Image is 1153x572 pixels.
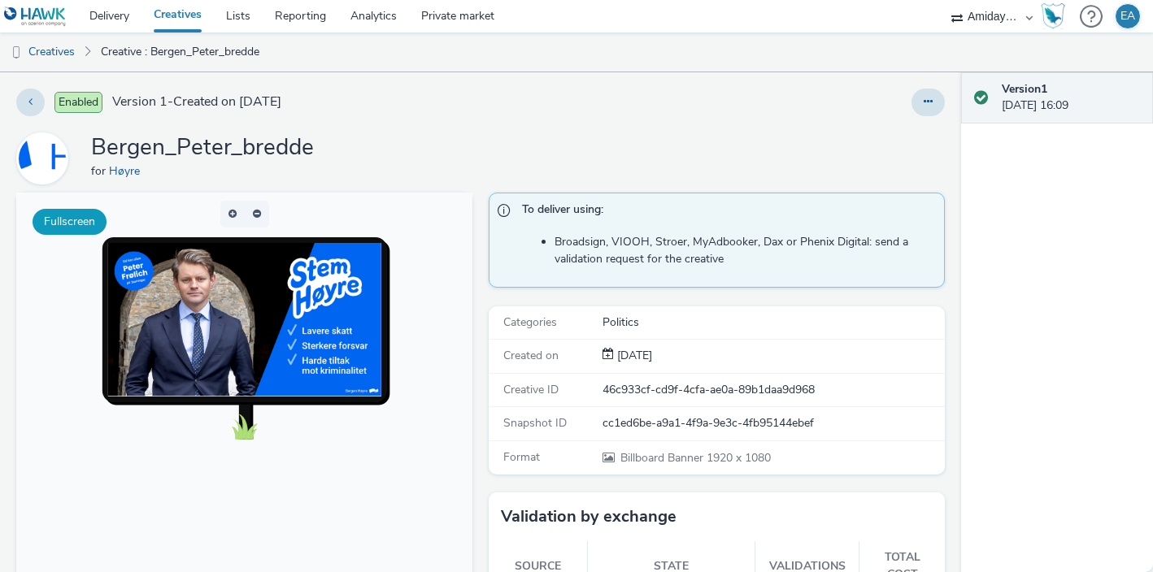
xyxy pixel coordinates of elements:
img: Advertisement preview [92,50,365,203]
div: cc1ed6be-a9a1-4f9a-9e3c-4fb95144ebef [603,415,943,431]
li: Broadsign, VIOOH, Stroer, MyAdbooker, Dax or Phenix Digital: send a validation request for the cr... [555,234,936,267]
span: Version 1 - Created on [DATE] [112,93,281,111]
div: [DATE] 16:09 [1002,81,1140,115]
span: 1920 x 1080 [619,450,771,466]
h1: Bergen_Peter_bredde [91,132,314,163]
img: Høyre [19,135,66,182]
span: Enabled [54,92,102,113]
h3: Validation by exchange [501,505,677,529]
div: Creation 23 August 2025, 16:09 [614,348,652,364]
span: Format [503,449,540,465]
span: Billboard Banner [620,450,707,466]
span: To deliver using: [522,201,928,223]
a: Creative : Bergen_Peter_bredde [93,32,268,71]
strong: Version 1 [1002,81,1047,97]
img: Hawk Academy [1041,3,1065,29]
span: Created on [503,348,559,363]
img: dooh [8,45,24,61]
span: Snapshot ID [503,415,567,431]
button: Fullscreen [33,209,107,235]
span: [DATE] [614,348,652,363]
span: for [91,163,109,179]
img: undefined Logo [4,6,67,27]
div: 46c933cf-cd9f-4cfa-ae0a-89b1daa9d968 [603,382,943,398]
div: Politics [603,314,943,331]
a: Høyre [109,163,146,179]
span: Categories [503,314,557,330]
a: Hawk Academy [1041,3,1072,29]
a: Høyre [16,150,75,166]
div: EA [1120,4,1135,28]
span: Creative ID [503,382,559,397]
